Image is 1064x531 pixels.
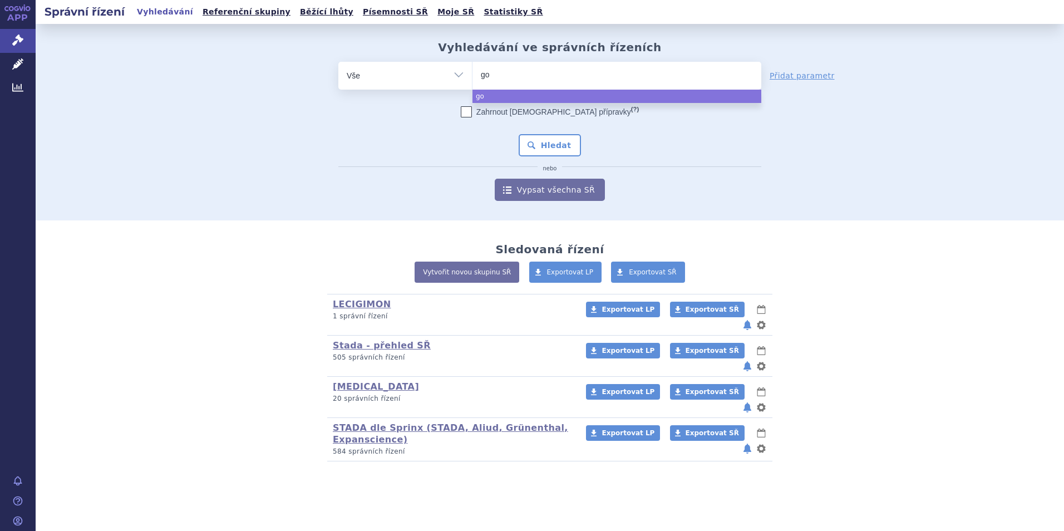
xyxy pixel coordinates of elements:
[586,343,660,358] a: Exportovat LP
[333,381,419,392] a: [MEDICAL_DATA]
[415,262,519,283] a: Vytvořit novou skupinu SŘ
[756,426,767,440] button: lhůty
[434,4,477,19] a: Moje SŘ
[770,70,835,81] a: Přidat parametr
[586,384,660,400] a: Exportovat LP
[333,394,572,404] p: 20 správních řízení
[686,388,739,396] span: Exportovat SŘ
[461,106,639,117] label: Zahrnout [DEMOGRAPHIC_DATA] přípravky
[333,340,431,351] a: Stada - přehled SŘ
[495,243,604,256] h2: Sledovaná řízení
[333,422,568,445] a: STADA dle Sprinx (STADA, Aliud, Grünenthal, Expanscience)
[519,134,582,156] button: Hledat
[333,353,572,362] p: 505 správních řízení
[586,425,660,441] a: Exportovat LP
[333,447,572,456] p: 584 správních řízení
[495,179,605,201] a: Vypsat všechna SŘ
[670,384,745,400] a: Exportovat SŘ
[756,442,767,455] button: nastavení
[629,268,677,276] span: Exportovat SŘ
[756,303,767,316] button: lhůty
[602,347,654,355] span: Exportovat LP
[333,299,391,309] a: LECIGIMON
[670,425,745,441] a: Exportovat SŘ
[602,388,654,396] span: Exportovat LP
[742,360,753,373] button: notifikace
[547,268,594,276] span: Exportovat LP
[359,4,431,19] a: Písemnosti SŘ
[756,360,767,373] button: nastavení
[686,347,739,355] span: Exportovat SŘ
[742,318,753,332] button: notifikace
[756,318,767,332] button: nastavení
[756,401,767,414] button: nastavení
[631,106,639,113] abbr: (?)
[602,429,654,437] span: Exportovat LP
[742,401,753,414] button: notifikace
[602,306,654,313] span: Exportovat LP
[686,429,739,437] span: Exportovat SŘ
[670,343,745,358] a: Exportovat SŘ
[36,4,134,19] h2: Správní řízení
[480,4,546,19] a: Statistiky SŘ
[529,262,602,283] a: Exportovat LP
[538,165,563,172] i: nebo
[670,302,745,317] a: Exportovat SŘ
[134,4,196,19] a: Vyhledávání
[297,4,357,19] a: Běžící lhůty
[438,41,662,54] h2: Vyhledávání ve správních řízeních
[472,90,761,103] li: go
[686,306,739,313] span: Exportovat SŘ
[611,262,685,283] a: Exportovat SŘ
[756,385,767,399] button: lhůty
[586,302,660,317] a: Exportovat LP
[333,312,572,321] p: 1 správní řízení
[756,344,767,357] button: lhůty
[199,4,294,19] a: Referenční skupiny
[742,442,753,455] button: notifikace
